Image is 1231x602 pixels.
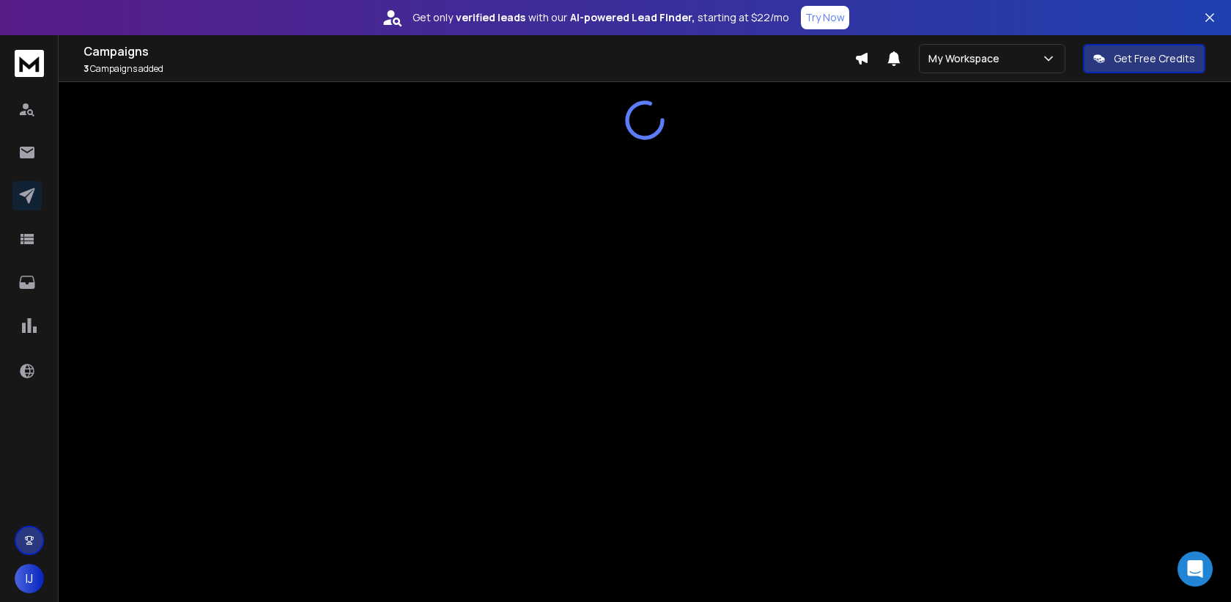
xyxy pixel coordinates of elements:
[84,63,854,75] p: Campaigns added
[84,62,89,75] span: 3
[15,50,44,77] img: logo
[928,51,1005,66] p: My Workspace
[805,10,845,25] p: Try Now
[15,564,44,593] button: IJ
[1178,551,1213,587] div: Open Intercom Messenger
[1083,44,1205,73] button: Get Free Credits
[570,10,695,25] strong: AI-powered Lead Finder,
[413,10,789,25] p: Get only with our starting at $22/mo
[801,6,849,29] button: Try Now
[1114,51,1195,66] p: Get Free Credits
[456,10,525,25] strong: verified leads
[84,43,854,60] h1: Campaigns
